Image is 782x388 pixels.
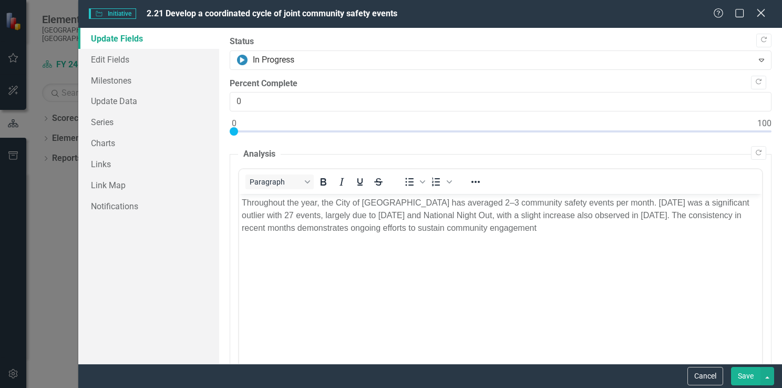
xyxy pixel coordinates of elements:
[250,178,301,186] span: Paragraph
[314,175,332,189] button: Bold
[230,78,771,90] label: Percent Complete
[78,111,219,132] a: Series
[369,175,387,189] button: Strikethrough
[78,90,219,111] a: Update Data
[78,70,219,91] a: Milestones
[245,175,314,189] button: Block Paragraph
[687,367,723,385] button: Cancel
[78,196,219,217] a: Notifications
[89,8,136,19] span: Initiative
[78,132,219,154] a: Charts
[238,148,281,160] legend: Analysis
[78,49,219,70] a: Edit Fields
[78,175,219,196] a: Link Map
[333,175,351,189] button: Italic
[427,175,454,189] div: Numbered list
[400,175,427,189] div: Bullet list
[351,175,369,189] button: Underline
[78,28,219,49] a: Update Fields
[467,175,485,189] button: Reveal or hide additional toolbar items
[239,194,762,377] iframe: Rich Text Area
[731,367,760,385] button: Save
[230,36,771,48] label: Status
[147,8,397,18] span: 2.21 Develop a coordinated cycle of joint community safety events
[78,154,219,175] a: Links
